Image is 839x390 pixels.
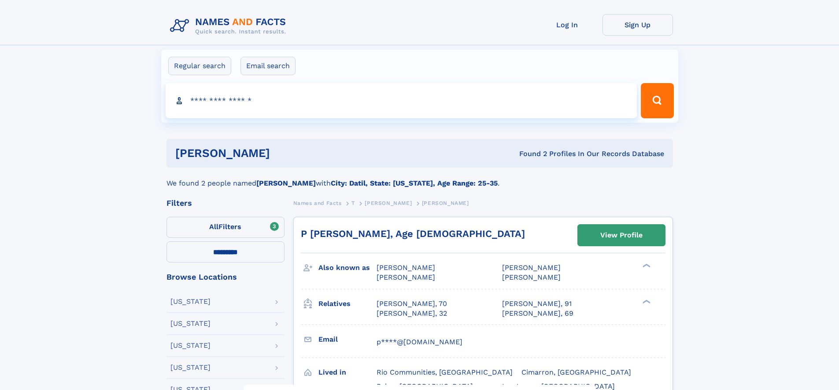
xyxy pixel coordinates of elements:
img: Logo Names and Facts [166,14,293,38]
div: View Profile [600,225,643,245]
a: Names and Facts [293,197,342,208]
label: Email search [240,57,296,75]
label: Filters [166,217,285,238]
div: Filters [166,199,285,207]
a: View Profile [578,225,665,246]
span: [PERSON_NAME] [365,200,412,206]
span: T [351,200,355,206]
div: ❯ [640,299,651,304]
h3: Relatives [318,296,377,311]
span: All [209,222,218,231]
a: [PERSON_NAME], 70 [377,299,447,309]
div: [US_STATE] [170,298,211,305]
div: Browse Locations [166,273,285,281]
span: [PERSON_NAME] [502,263,561,272]
div: [US_STATE] [170,342,211,349]
div: ❯ [640,263,651,269]
span: [PERSON_NAME] [377,263,435,272]
button: Search Button [641,83,673,118]
div: [US_STATE] [170,320,211,327]
div: [US_STATE] [170,364,211,371]
span: [PERSON_NAME] [502,273,561,281]
a: [PERSON_NAME], 32 [377,309,447,318]
span: [PERSON_NAME] [377,273,435,281]
h3: Lived in [318,365,377,380]
h3: Also known as [318,260,377,275]
label: Regular search [168,57,231,75]
span: Cimarron, [GEOGRAPHIC_DATA] [521,368,631,376]
a: Sign Up [602,14,673,36]
div: Found 2 Profiles In Our Records Database [395,149,664,159]
span: Rio Communities, [GEOGRAPHIC_DATA] [377,368,513,376]
h1: [PERSON_NAME] [175,148,395,159]
b: [PERSON_NAME] [256,179,316,187]
span: [PERSON_NAME] [422,200,469,206]
a: [PERSON_NAME], 91 [502,299,572,309]
input: search input [166,83,637,118]
h3: Email [318,332,377,347]
a: P [PERSON_NAME], Age [DEMOGRAPHIC_DATA] [301,228,525,239]
a: Log In [532,14,602,36]
b: City: Datil, State: [US_STATE], Age Range: 25-35 [331,179,498,187]
a: [PERSON_NAME] [365,197,412,208]
a: [PERSON_NAME], 69 [502,309,573,318]
a: T [351,197,355,208]
div: We found 2 people named with . [166,168,673,189]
